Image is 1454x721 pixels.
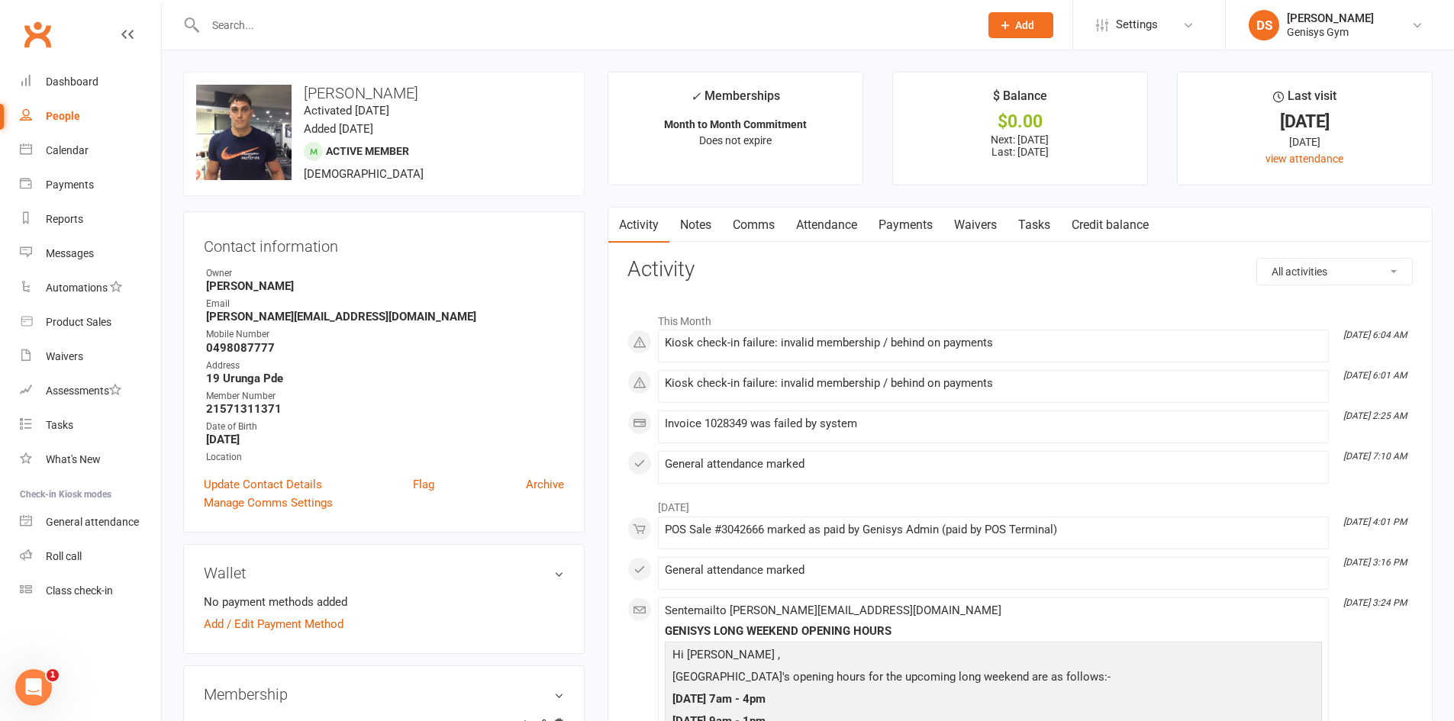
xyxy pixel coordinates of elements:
a: Notes [669,208,722,243]
span: Does not expire [699,134,772,146]
p: Next: [DATE] Last: [DATE] [907,134,1133,158]
p: Hi [PERSON_NAME] , [669,645,1318,668]
div: Kiosk check-in failure: invalid membership / behind on payments [665,377,1322,390]
i: [DATE] 3:16 PM [1343,557,1407,568]
div: $ Balance [993,86,1047,114]
a: Flag [413,475,434,494]
a: Manage Comms Settings [204,494,333,512]
span: 1 [47,669,59,681]
div: General attendance marked [665,458,1322,471]
li: This Month [627,305,1413,330]
span: [DEMOGRAPHIC_DATA] [304,167,424,181]
i: [DATE] 6:01 AM [1343,370,1407,381]
a: Waivers [943,208,1007,243]
a: Class kiosk mode [20,574,161,608]
div: Waivers [46,350,83,362]
a: Clubworx [18,15,56,53]
div: Messages [46,247,94,259]
li: [DATE] [627,491,1413,516]
span: Add [1015,19,1034,31]
h3: Wallet [204,565,564,581]
i: [DATE] 2:25 AM [1343,410,1407,421]
a: Reports [20,202,161,237]
a: Roll call [20,539,161,574]
input: Search... [201,14,969,36]
i: [DATE] 7:10 AM [1343,451,1407,462]
a: People [20,99,161,134]
strong: [PERSON_NAME][EMAIL_ADDRESS][DOMAIN_NAME] [206,310,564,323]
div: Roll call [46,550,82,562]
a: Tasks [20,408,161,443]
a: What's New [20,443,161,477]
i: [DATE] 6:04 AM [1343,330,1407,340]
iframe: Intercom live chat [15,669,52,706]
div: Last visit [1273,86,1336,114]
a: Update Contact Details [204,475,322,494]
div: Genisys Gym [1287,25,1374,39]
div: Location [206,450,564,465]
button: Add [988,12,1053,38]
div: [DATE] [1191,114,1418,130]
strong: 19 Urunga Pde [206,372,564,385]
h3: Contact information [204,232,564,255]
div: General attendance [46,516,139,528]
div: Automations [46,282,108,294]
a: Calendar [20,134,161,168]
h3: [PERSON_NAME] [196,85,572,101]
a: Archive [526,475,564,494]
div: Owner [206,266,564,281]
a: Activity [608,208,669,243]
a: Comms [722,208,785,243]
div: Tasks [46,419,73,431]
div: Product Sales [46,316,111,328]
div: Date of Birth [206,420,564,434]
div: POS Sale #3042666 marked as paid by Genisys Admin (paid by POS Terminal) [665,523,1322,536]
a: Messages [20,237,161,271]
a: view attendance [1265,153,1343,165]
a: Product Sales [20,305,161,340]
strong: 21571311371 [206,402,564,416]
div: Memberships [691,86,780,114]
div: Kiosk check-in failure: invalid membership / behind on payments [665,336,1322,349]
p: [GEOGRAPHIC_DATA]'s opening hours for the upcoming long weekend are as follows:- [669,668,1318,690]
div: Calendar [46,144,89,156]
div: Dashboard [46,76,98,88]
div: Email [206,297,564,311]
li: No payment methods added [204,593,564,611]
strong: [DATE] [206,433,564,446]
strong: Month to Month Commitment [664,118,807,130]
div: Mobile Number [206,327,564,342]
h3: Membership [204,686,564,703]
img: image1736315216.png [196,85,292,180]
div: Payments [46,179,94,191]
time: Activated [DATE] [304,104,389,117]
strong: 0498087777 [206,341,564,355]
span: Active member [326,145,409,157]
a: Tasks [1007,208,1061,243]
span: Sent email to [PERSON_NAME][EMAIL_ADDRESS][DOMAIN_NAME] [665,604,1001,617]
a: Assessments [20,374,161,408]
a: General attendance kiosk mode [20,505,161,539]
a: Automations [20,271,161,305]
i: ✓ [691,89,701,104]
span: [DATE] 7am - 4pm [672,692,766,706]
div: [DATE] [1191,134,1418,150]
div: General attendance marked [665,564,1322,577]
a: Dashboard [20,65,161,99]
div: [PERSON_NAME] [1287,11,1374,25]
a: Credit balance [1061,208,1159,243]
div: GENISYS LONG WEEKEND OPENING HOURS [665,625,1322,638]
div: Address [206,359,564,373]
div: Reports [46,213,83,225]
span: Settings [1116,8,1158,42]
div: Assessments [46,385,121,397]
a: Waivers [20,340,161,374]
i: [DATE] 3:24 PM [1343,597,1407,608]
a: Attendance [785,208,868,243]
i: [DATE] 4:01 PM [1343,517,1407,527]
a: Payments [20,168,161,202]
a: Add / Edit Payment Method [204,615,343,633]
div: DS [1249,10,1279,40]
div: Invoice 1028349 was failed by system [665,417,1322,430]
div: Member Number [206,389,564,404]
